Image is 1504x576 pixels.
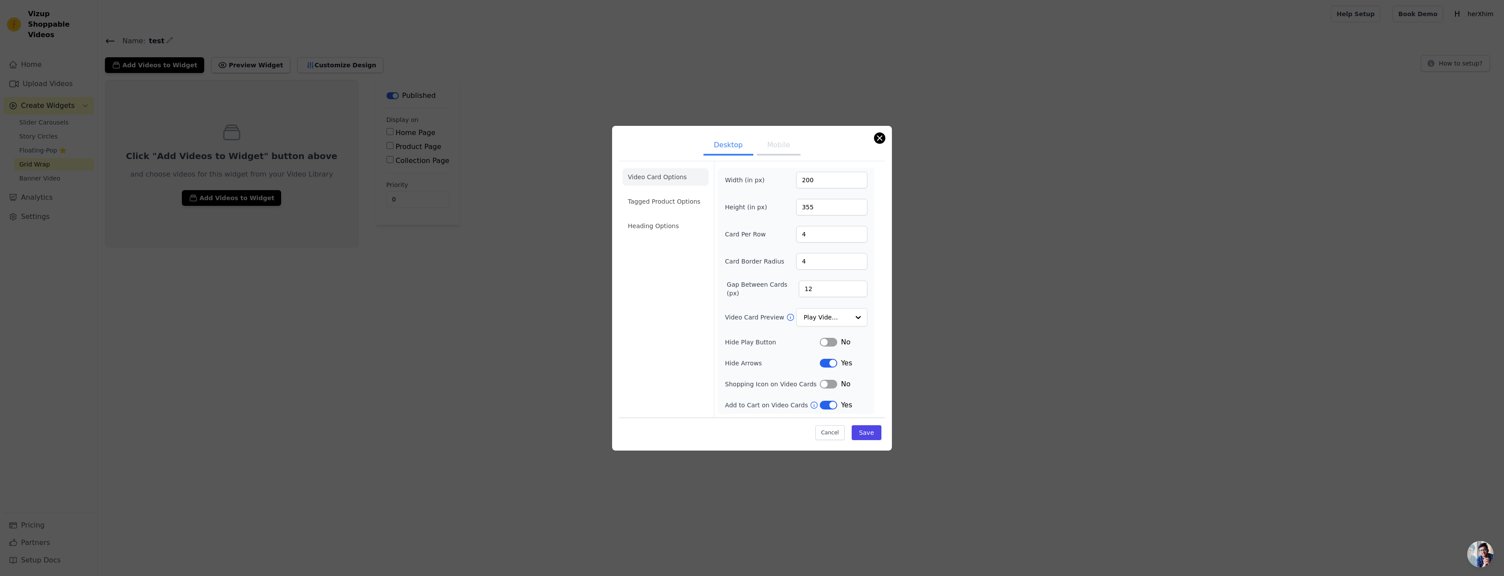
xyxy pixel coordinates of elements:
label: Gap Between Cards (px) [727,280,799,298]
button: Cancel [815,425,845,440]
div: Open chat [1467,541,1494,567]
li: Video Card Options [623,168,709,186]
span: No [841,379,850,389]
span: Yes [841,358,852,368]
label: Card Per Row [725,230,773,239]
label: Video Card Preview [725,313,786,322]
label: Add to Cart on Video Cards [725,401,810,409]
button: Save [852,425,881,440]
label: Hide Play Button [725,338,820,347]
li: Heading Options [623,217,709,235]
span: No [841,337,850,347]
button: Close modal [874,133,885,143]
label: Width (in px) [725,176,773,184]
button: Mobile [757,136,801,156]
label: Height (in px) [725,203,773,212]
li: Tagged Product Options [623,193,709,210]
label: Hide Arrows [725,359,820,368]
label: Card Border Radius [725,257,784,266]
button: Desktop [703,136,753,156]
span: Yes [841,400,852,410]
label: Shopping Icon on Video Cards [725,380,820,389]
